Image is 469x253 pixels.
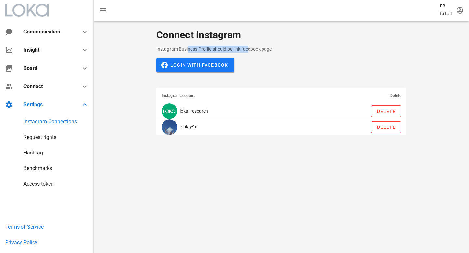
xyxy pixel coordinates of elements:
th: Instagram account [156,88,303,103]
span: Instagram account [162,93,195,98]
a: Login with Facebook [156,62,234,67]
span: Delete [377,125,396,130]
div: Connect [23,83,73,89]
div: Settings [23,101,73,108]
span: Delete [377,109,396,114]
h2: Connect instagram [156,30,241,40]
div: Insight [23,47,73,53]
a: Hashtag [23,150,43,156]
td: loka_research [156,103,303,119]
button: Login with Facebook [156,58,234,72]
div: Board [23,65,73,71]
a: Terms of Service [5,224,44,230]
button: Delete [371,105,401,117]
th: Delete [303,88,406,103]
p: Instagram Business Profile should be link facebook page [156,46,406,53]
img: c.play9x [162,119,177,135]
a: Instagram Connections [23,118,77,125]
div: Communication [23,29,70,35]
img: loka_research [162,103,177,119]
a: Access token [23,181,54,187]
td: c.play9x [156,119,303,135]
p: fb-test [440,10,452,17]
a: Benchmarks [23,165,52,171]
a: Request rights [23,134,56,140]
button: Delete [371,121,401,133]
a: Privacy Policy [5,239,37,246]
span: Delete [390,93,401,98]
p: FB [440,3,452,9]
span: Login with Facebook [163,62,228,68]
